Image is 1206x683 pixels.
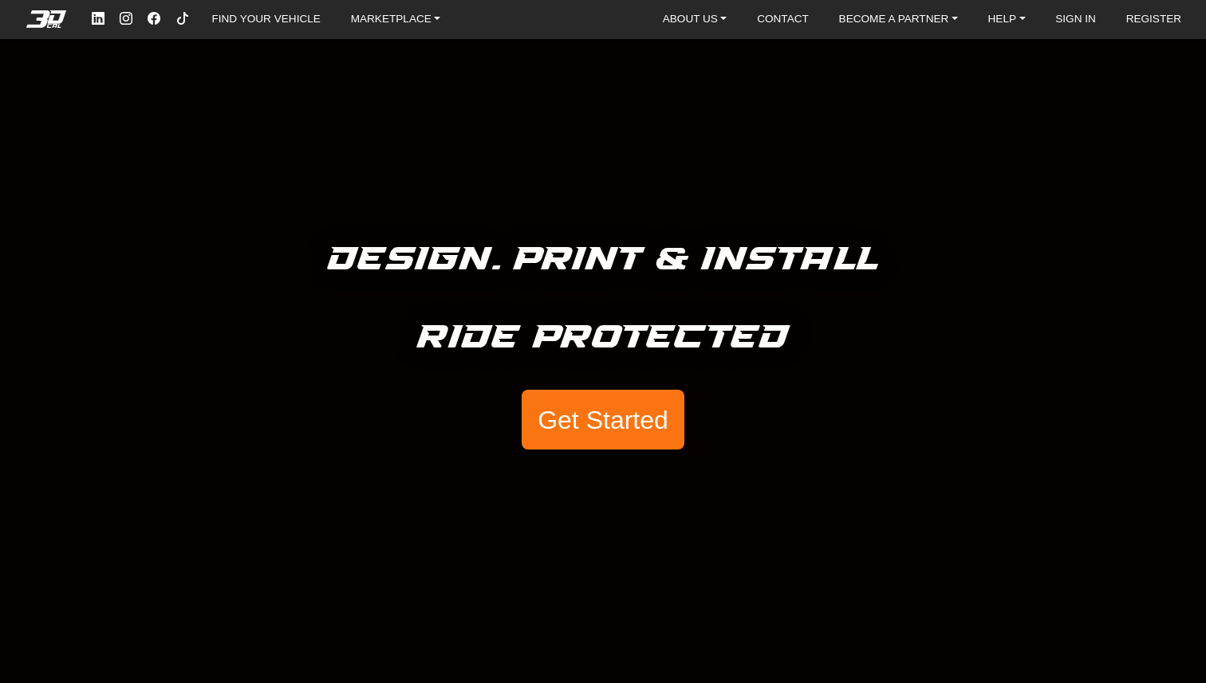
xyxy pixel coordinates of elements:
[833,8,964,31] a: BECOME A PARTNER
[751,8,815,31] a: CONTACT
[328,234,879,286] h5: Design. Print & Install
[1120,8,1188,31] a: REGISTER
[1049,8,1102,31] a: SIGN IN
[417,312,790,364] h5: Ride Protected
[656,8,734,31] a: ABOUT US
[522,390,684,450] button: Get Started
[205,8,326,31] a: FIND YOUR VEHICLE
[982,8,1032,31] a: HELP
[345,8,447,31] a: MARKETPLACE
